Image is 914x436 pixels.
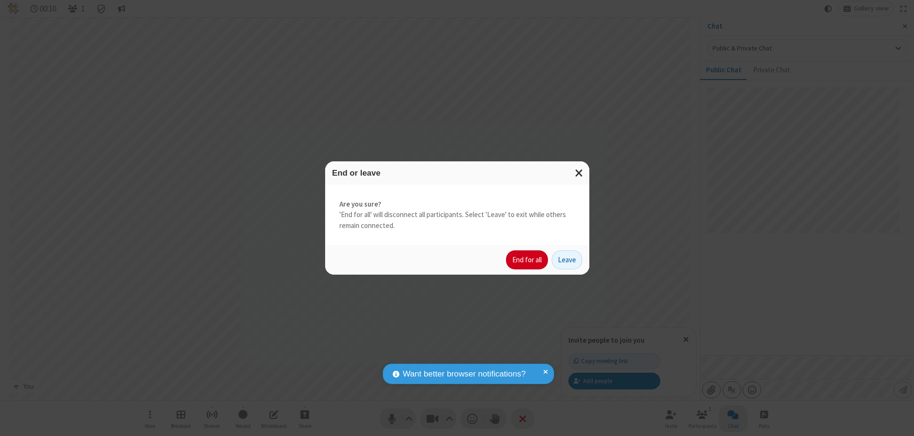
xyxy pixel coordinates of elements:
button: End for all [506,250,548,269]
span: Want better browser notifications? [403,368,526,380]
strong: Are you sure? [339,199,575,210]
div: 'End for all' will disconnect all participants. Select 'Leave' to exit while others remain connec... [325,185,589,246]
h3: End or leave [332,168,582,178]
button: Close modal [569,161,589,185]
button: Leave [552,250,582,269]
